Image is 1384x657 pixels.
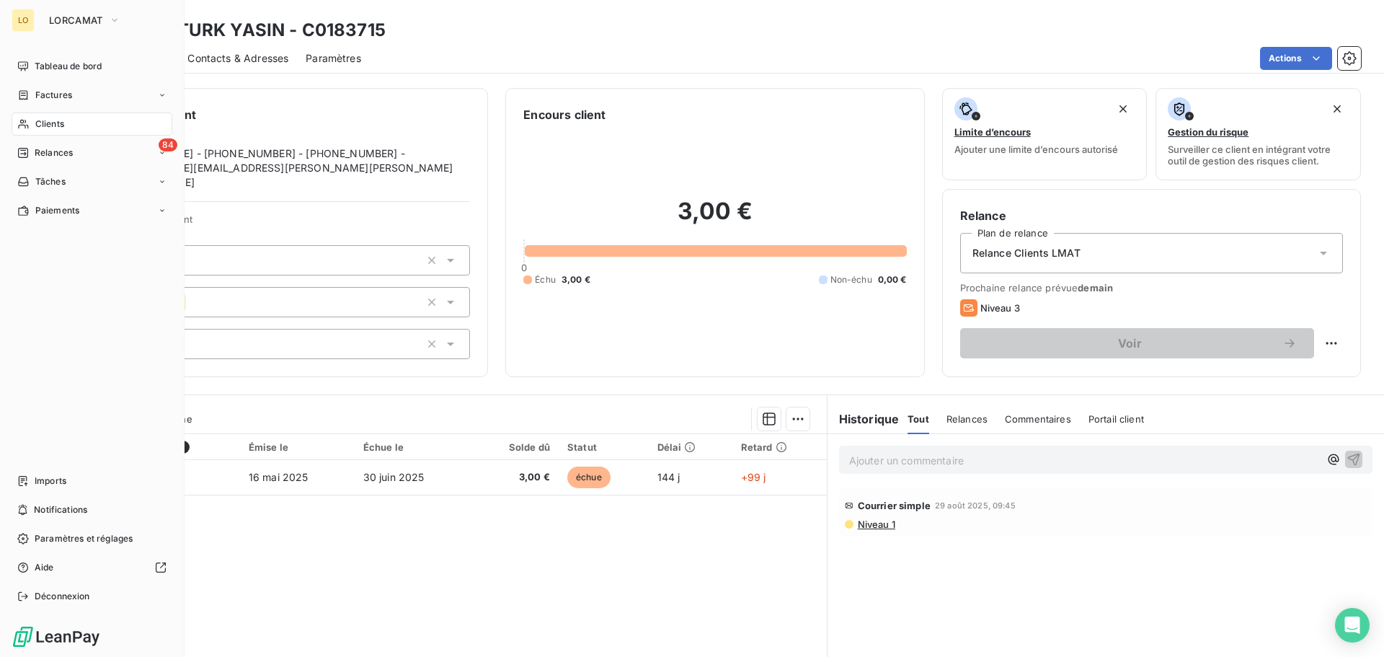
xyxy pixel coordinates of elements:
[567,467,611,488] span: échue
[908,413,929,425] span: Tout
[249,441,346,453] div: Émise le
[1005,413,1071,425] span: Commentaires
[35,204,79,217] span: Paiements
[972,246,1081,260] span: Relance Clients LMAT
[35,146,73,159] span: Relances
[1260,47,1332,70] button: Actions
[1155,88,1361,180] button: Gestion du risqueSurveiller ce client en intégrant votre outil de gestion des risques client.
[35,532,133,545] span: Paramètres et réglages
[109,146,470,190] span: [PERSON_NAME] - [PHONE_NUMBER] - [PHONE_NUMBER] - [PERSON_NAME][EMAIL_ADDRESS][PERSON_NAME][PERSO...
[523,197,906,240] h2: 3,00 €
[954,144,1118,155] span: Ajouter une limite d’encours autorisé
[1088,413,1144,425] span: Portail client
[562,273,590,286] span: 3,00 €
[49,14,103,26] span: LORCAMAT
[116,213,470,234] span: Propriétés Client
[980,302,1020,314] span: Niveau 3
[657,471,680,483] span: 144 j
[35,89,72,102] span: Factures
[35,475,66,488] span: Imports
[960,207,1343,224] h6: Relance
[567,441,640,453] div: Statut
[935,501,1016,510] span: 29 août 2025, 09:45
[878,273,907,286] span: 0,00 €
[830,273,872,286] span: Non-échu
[657,441,724,453] div: Délai
[35,118,64,131] span: Clients
[186,296,198,309] input: Ajouter une valeur
[954,126,1031,138] span: Limite d’encours
[828,410,900,428] h6: Historique
[741,441,818,453] div: Retard
[87,106,470,123] h6: Informations client
[35,175,66,188] span: Tâches
[858,500,931,511] span: Courrier simple
[249,471,309,483] span: 16 mai 2025
[521,262,527,273] span: 0
[12,625,101,648] img: Logo LeanPay
[535,273,556,286] span: Échu
[363,471,425,483] span: 30 juin 2025
[480,470,550,485] span: 3,00 €
[1078,282,1113,294] span: demain
[12,556,172,579] a: Aide
[306,51,361,66] span: Paramètres
[942,88,1148,180] button: Limite d’encoursAjouter une limite d’encours autorisé
[363,441,463,453] div: Échue le
[480,441,550,453] div: Solde dû
[946,413,988,425] span: Relances
[159,138,177,151] span: 84
[127,17,386,43] h3: GENCTURK YASIN - C0183715
[187,51,288,66] span: Contacts & Adresses
[1168,126,1248,138] span: Gestion du risque
[12,9,35,32] div: LO
[523,106,605,123] h6: Encours client
[856,519,895,530] span: Niveau 1
[960,328,1314,358] button: Voir
[977,338,1282,349] span: Voir
[34,503,87,516] span: Notifications
[35,60,102,73] span: Tableau de bord
[1335,608,1370,643] div: Open Intercom Messenger
[960,282,1343,294] span: Prochaine relance prévue
[35,561,54,574] span: Aide
[1168,144,1349,167] span: Surveiller ce client en intégrant votre outil de gestion des risques client.
[35,590,90,603] span: Déconnexion
[741,471,766,483] span: +99 j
